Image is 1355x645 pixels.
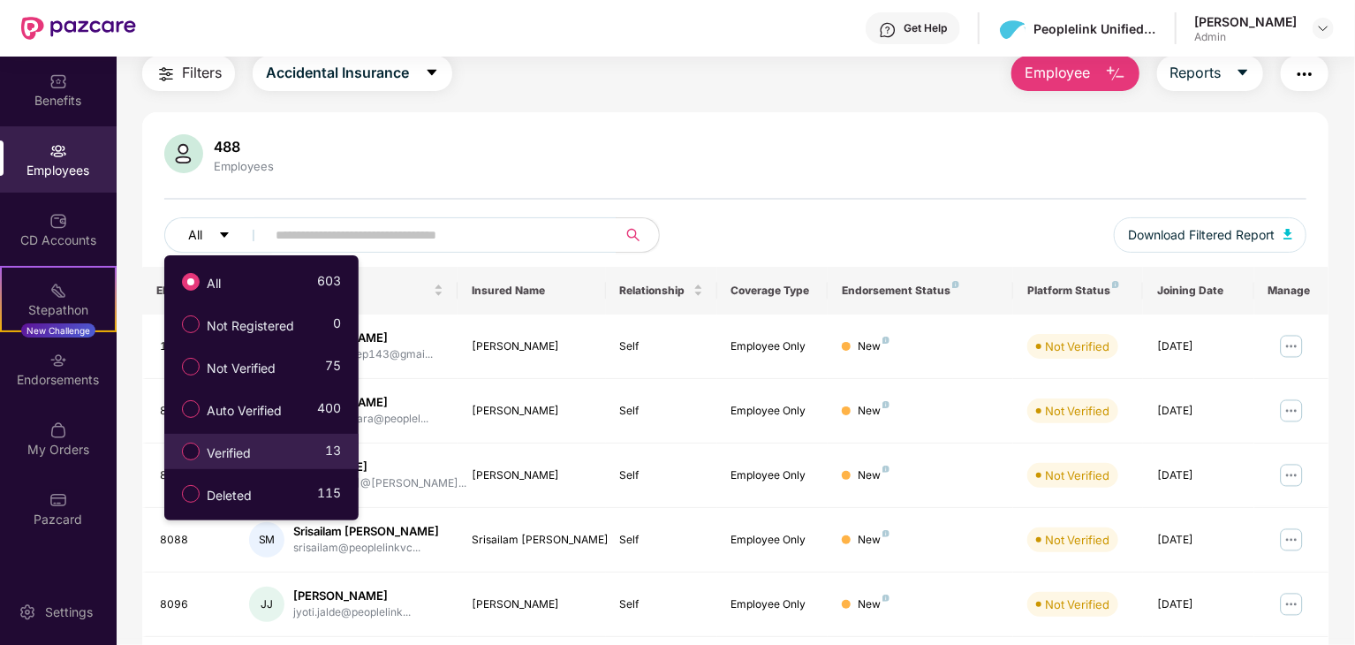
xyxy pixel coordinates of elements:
div: [DATE] [1157,532,1240,549]
img: svg+xml;base64,PHN2ZyBpZD0iRHJvcGRvd24tMzJ4MzIiIHhtbG5zPSJodHRwOi8vd3d3LnczLm9yZy8yMDAwL3N2ZyIgd2... [1316,21,1330,35]
img: svg+xml;base64,PHN2ZyBpZD0iU2V0dGluZy0yMHgyMCIgeG1sbnM9Imh0dHA6Ly93d3cudzMub3JnLzIwMDAvc3ZnIiB3aW... [19,603,36,621]
span: Download Filtered Report [1128,225,1275,245]
img: svg+xml;base64,PHN2ZyB4bWxucz0iaHR0cDovL3d3dy53My5vcmcvMjAwMC9zdmciIHdpZHRoPSI4IiBoZWlnaHQ9IjgiIH... [882,401,889,408]
span: caret-down [425,65,439,81]
span: 0 [333,314,341,339]
div: New [858,338,889,355]
div: Not Verified [1045,402,1109,420]
div: Srisailam [PERSON_NAME] [472,532,592,549]
img: svg+xml;base64,PHN2ZyB4bWxucz0iaHR0cDovL3d3dy53My5vcmcvMjAwMC9zdmciIHdpZHRoPSIyNCIgaGVpZ2h0PSIyNC... [1294,64,1315,85]
div: Stepathon [2,301,115,319]
img: svg+xml;base64,PHN2ZyB4bWxucz0iaHR0cDovL3d3dy53My5vcmcvMjAwMC9zdmciIHdpZHRoPSI4IiBoZWlnaHQ9IjgiIH... [1112,281,1119,288]
div: [PERSON_NAME]@[PERSON_NAME]... [273,475,466,492]
span: 400 [317,398,341,424]
img: svg+xml;base64,PHN2ZyB4bWxucz0iaHR0cDovL3d3dy53My5vcmcvMjAwMC9zdmciIHdpZHRoPSIyMSIgaGVpZ2h0PSIyMC... [49,282,67,300]
div: [PERSON_NAME] [472,403,592,420]
img: svg+xml;base64,PHN2ZyB4bWxucz0iaHR0cDovL3d3dy53My5vcmcvMjAwMC9zdmciIHhtbG5zOnhsaW5rPSJodHRwOi8vd3... [1283,229,1292,239]
span: caret-down [218,229,231,243]
img: svg+xml;base64,PHN2ZyBpZD0iRW1wbG95ZWVzIiB4bWxucz0iaHR0cDovL3d3dy53My5vcmcvMjAwMC9zdmciIHdpZHRoPS... [49,142,67,160]
img: svg+xml;base64,PHN2ZyBpZD0iQ0RfQWNjb3VudHMiIGRhdGEtbmFtZT0iQ0QgQWNjb3VudHMiIHhtbG5zPSJodHRwOi8vd3... [49,212,67,230]
img: New Pazcare Logo [21,17,136,40]
img: svg+xml;base64,PHN2ZyBpZD0iQmVuZWZpdHMiIHhtbG5zPSJodHRwOi8vd3d3LnczLm9yZy8yMDAwL3N2ZyIgd2lkdGg9Ij... [49,72,67,90]
div: Self [620,532,703,549]
div: Not Verified [1045,531,1109,549]
div: [PERSON_NAME] [472,596,592,613]
th: Relationship [606,267,717,315]
span: 13 [325,441,341,467]
span: Accidental Insurance [266,62,409,84]
span: search [616,228,650,242]
div: 488 [210,138,277,156]
th: Insured Name [458,267,606,315]
span: Reports [1170,62,1222,84]
img: svg+xml;base64,PHN2ZyB4bWxucz0iaHR0cDovL3d3dy53My5vcmcvMjAwMC9zdmciIHdpZHRoPSI4IiBoZWlnaHQ9IjgiIH... [952,281,959,288]
span: EID [156,284,208,298]
div: New [858,467,889,484]
div: jyoti.jalde@peoplelink... [293,604,411,621]
th: Manage [1254,267,1329,315]
span: Not Registered [200,316,301,336]
span: Verified [200,444,258,463]
img: svg+xml;base64,PHN2ZyB4bWxucz0iaHR0cDovL3d3dy53My5vcmcvMjAwMC9zdmciIHhtbG5zOnhsaW5rPSJodHRwOi8vd3... [1105,64,1126,85]
span: All [188,225,202,245]
div: kalyan.sampara@peoplel... [293,411,428,428]
img: svg+xml;base64,PHN2ZyB4bWxucz0iaHR0cDovL3d3dy53My5vcmcvMjAwMC9zdmciIHdpZHRoPSI4IiBoZWlnaHQ9IjgiIH... [882,337,889,344]
span: 115 [317,483,341,509]
div: Platform Status [1027,284,1129,298]
div: Employee Only [731,596,814,613]
div: [PERSON_NAME] [1194,13,1297,30]
span: Employee [1025,62,1091,84]
button: Reportscaret-down [1157,56,1263,91]
span: Auto Verified [200,401,289,421]
div: [DATE] [1157,403,1240,420]
img: manageButton [1277,332,1306,360]
div: [DATE] [1157,338,1240,355]
th: EID [142,267,235,315]
span: Relationship [620,284,690,298]
img: download.png [1000,16,1026,42]
div: SM [249,522,284,558]
div: 8088 [160,532,221,549]
div: [PERSON_NAME] [472,467,592,484]
div: JJ [249,587,284,622]
img: svg+xml;base64,PHN2ZyBpZD0iSGVscC0zMngzMiIgeG1sbnM9Imh0dHA6Ly93d3cudzMub3JnLzIwMDAvc3ZnIiB3aWR0aD... [879,21,897,39]
img: manageButton [1277,526,1306,554]
img: svg+xml;base64,PHN2ZyBpZD0iRW5kb3JzZW1lbnRzIiB4bWxucz0iaHR0cDovL3d3dy53My5vcmcvMjAwMC9zdmciIHdpZH... [49,352,67,369]
div: [PERSON_NAME] [472,338,592,355]
img: manageButton [1277,461,1306,489]
div: [PERSON_NAME] [273,459,466,475]
div: New [858,596,889,613]
th: Joining Date [1143,267,1254,315]
div: Admin [1194,30,1297,44]
div: [DATE] [1157,596,1240,613]
img: svg+xml;base64,PHN2ZyB4bWxucz0iaHR0cDovL3d3dy53My5vcmcvMjAwMC9zdmciIHdpZHRoPSI4IiBoZWlnaHQ9IjgiIH... [882,466,889,473]
div: talarinavadeep143@gmai... [293,346,433,363]
div: Not Verified [1045,596,1109,613]
div: Self [620,338,703,355]
div: New [858,403,889,420]
span: Filters [182,62,222,84]
button: Allcaret-down [164,217,272,253]
div: Employee Only [731,338,814,355]
div: New Challenge [21,323,95,338]
span: caret-down [1236,65,1250,81]
div: New [858,532,889,549]
img: svg+xml;base64,PHN2ZyBpZD0iUGF6Y2FyZCIgeG1sbnM9Imh0dHA6Ly93d3cudzMub3JnLzIwMDAvc3ZnIiB3aWR0aD0iMj... [49,491,67,509]
span: All [200,274,228,293]
button: Employee [1011,56,1139,91]
div: Employee Only [731,467,814,484]
div: [DATE] [1157,467,1240,484]
div: [PERSON_NAME] [293,588,411,604]
div: Self [620,467,703,484]
img: svg+xml;base64,PHN2ZyBpZD0iTXlfT3JkZXJzIiBkYXRhLW5hbWU9Ik15IE9yZGVycyIgeG1sbnM9Imh0dHA6Ly93d3cudz... [49,421,67,439]
div: Employees [210,159,277,173]
div: [PERSON_NAME] [293,330,433,346]
th: Coverage Type [717,267,829,315]
div: Not Verified [1045,338,1109,355]
button: Accidental Insurancecaret-down [253,56,452,91]
div: Get Help [904,21,947,35]
span: Deleted [200,486,259,505]
img: svg+xml;base64,PHN2ZyB4bWxucz0iaHR0cDovL3d3dy53My5vcmcvMjAwMC9zdmciIHhtbG5zOnhsaW5rPSJodHRwOi8vd3... [164,134,203,173]
img: manageButton [1277,397,1306,425]
button: search [616,217,660,253]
